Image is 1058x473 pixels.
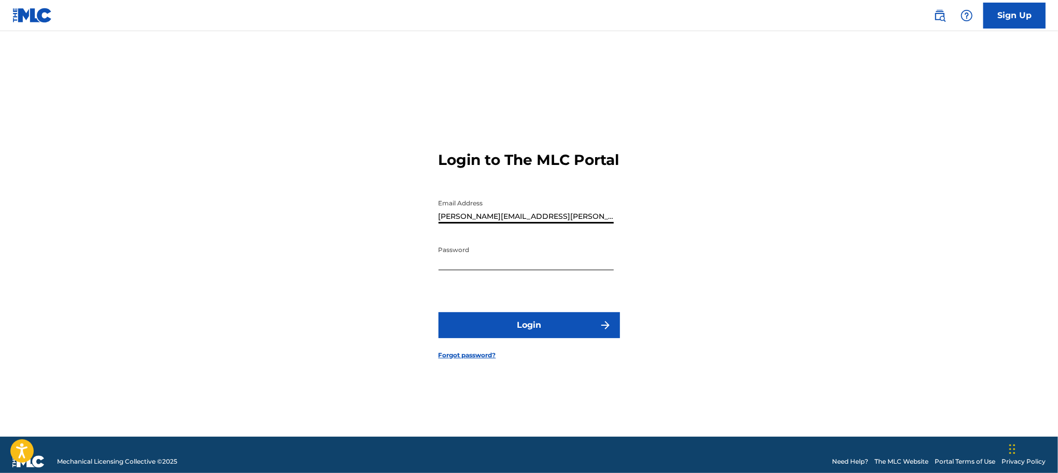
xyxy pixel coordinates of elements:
[832,457,868,466] a: Need Help?
[956,5,977,26] div: Help
[874,457,928,466] a: The MLC Website
[929,5,950,26] a: Public Search
[961,9,973,22] img: help
[57,457,177,466] span: Mechanical Licensing Collective © 2025
[983,3,1046,29] a: Sign Up
[439,312,620,338] button: Login
[439,351,496,360] a: Forgot password?
[1009,434,1015,465] div: Drag
[935,457,995,466] a: Portal Terms of Use
[1001,457,1046,466] a: Privacy Policy
[1006,423,1058,473] iframe: Chat Widget
[439,151,619,169] h3: Login to The MLC Portal
[934,9,946,22] img: search
[599,319,612,331] img: f7272a7cc735f4ea7f67.svg
[12,455,45,468] img: logo
[12,8,52,23] img: MLC Logo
